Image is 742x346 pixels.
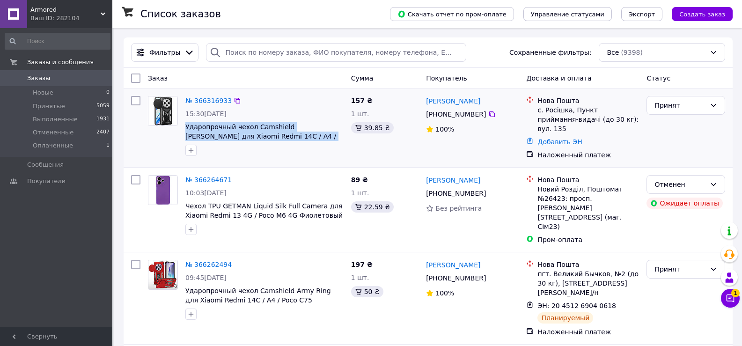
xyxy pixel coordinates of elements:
[509,48,591,57] span: Сохраненные фильтры:
[426,176,480,185] a: [PERSON_NAME]
[33,128,73,137] span: Отмененные
[351,201,394,213] div: 22.59 ₴
[206,43,466,62] input: Поиск по номеру заказа, ФИО покупателя, номеру телефона, Email, номеру накладной
[426,260,480,270] a: [PERSON_NAME]
[426,74,467,82] span: Покупатель
[646,198,723,209] div: Ожидает оплаты
[148,260,177,289] img: Фото товару
[351,110,369,118] span: 1 шт.
[351,122,394,133] div: 39.85 ₴
[351,286,383,297] div: 50 ₴
[537,302,616,309] span: ЭН: 20 4512 6904 0618
[537,175,639,184] div: Нова Пошта
[33,115,78,124] span: Выполненные
[646,74,670,82] span: Статус
[185,202,343,228] a: Чехол TPU GETMAN Liquid Silk Full Camera для Xiaomi Redmi 13 4G / Poco M6 4G Фиолетовый / Purple
[435,125,454,133] span: 100%
[185,123,336,149] a: Ударопрочный чехол Camshield [PERSON_NAME] для Xiaomi Redmi 14C / A4 / Poco C75 / M7 Черный
[149,48,180,57] span: Фильтры
[185,287,331,313] a: Ударопрочный чехол Camshield Army Ring для Xiaomi Redmi 14C / A4 / Poco C75 Красный / Red
[185,176,232,184] a: № 366264671
[351,261,373,268] span: 197 ₴
[185,97,232,104] a: № 366316933
[621,7,662,21] button: Экспорт
[531,11,604,18] span: Управление статусами
[537,235,639,244] div: Пром-оплата
[390,7,514,21] button: Скачать отчет по пром-оплате
[351,74,374,82] span: Сумма
[96,128,110,137] span: 2407
[435,289,454,297] span: 100%
[33,102,65,110] span: Принятые
[537,150,639,160] div: Наложенный платеж
[185,261,232,268] a: № 366262494
[397,10,507,18] span: Скачать отчет по пром-оплате
[96,115,110,124] span: 1931
[27,161,64,169] span: Сообщения
[148,176,177,205] img: Фото товару
[96,102,110,110] span: 5059
[27,58,94,66] span: Заказы и сообщения
[185,110,227,118] span: 15:30[DATE]
[351,274,369,281] span: 1 шт.
[148,74,168,82] span: Заказ
[679,11,725,18] span: Создать заказ
[672,7,733,21] button: Создать заказ
[424,108,488,121] div: [PHONE_NUMBER]
[426,96,480,106] a: [PERSON_NAME]
[537,269,639,297] div: пгт. Великий Бычков, №2 (до 30 кг), [STREET_ADDRESS][PERSON_NAME]/н
[537,184,639,231] div: Новий Розділ, Поштомат №26423: просп. [PERSON_NAME][STREET_ADDRESS] (маг. Сім23)
[537,260,639,269] div: Нова Пошта
[424,187,488,200] div: [PHONE_NUMBER]
[185,189,227,197] span: 10:03[DATE]
[526,74,591,82] span: Доставка и оплата
[537,138,582,146] a: Добавить ЭН
[30,14,112,22] div: Ваш ID: 282104
[351,176,368,184] span: 89 ₴
[351,189,369,197] span: 1 шт.
[607,48,619,57] span: Все
[654,100,706,110] div: Принят
[148,175,178,205] a: Фото товару
[537,105,639,133] div: с. Росішка, Пункт приймання-видачі (до 30 кг): вул. 135
[27,177,66,185] span: Покупатели
[523,7,612,21] button: Управление статусами
[33,141,73,150] span: Оплаченные
[654,179,706,190] div: Отменен
[424,272,488,285] div: [PHONE_NUMBER]
[33,88,53,97] span: Новые
[731,287,740,295] span: 1
[185,274,227,281] span: 09:45[DATE]
[148,260,178,290] a: Фото товару
[27,74,50,82] span: Заказы
[662,10,733,17] a: Создать заказ
[106,88,110,97] span: 0
[621,49,643,56] span: (9398)
[721,289,740,308] button: Чат с покупателем1
[537,312,593,324] div: Планируемый
[537,327,639,337] div: Наложенный платеж
[106,141,110,150] span: 1
[30,6,101,14] span: Armored
[140,8,221,20] h1: Список заказов
[537,96,639,105] div: Нова Пошта
[629,11,655,18] span: Экспорт
[351,97,373,104] span: 157 ₴
[148,96,177,125] img: Фото товару
[5,33,110,50] input: Поиск
[435,205,482,212] span: Без рейтинга
[654,264,706,274] div: Принят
